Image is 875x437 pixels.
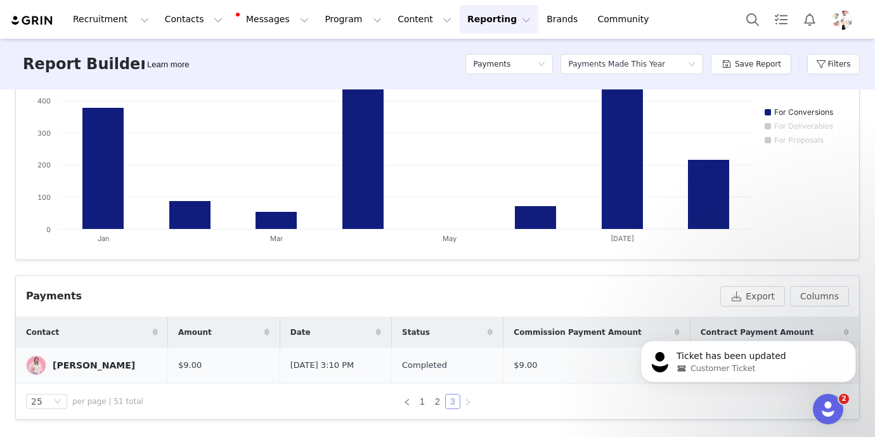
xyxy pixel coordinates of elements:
text: Jan [98,234,110,243]
a: Brands [539,5,589,34]
text: 100 [37,193,51,202]
button: Notifications [796,5,824,34]
text: Mar [270,234,283,243]
a: [PERSON_NAME] [26,355,158,375]
iframe: Intercom live chat [813,394,843,424]
span: per page | 51 total [72,396,143,407]
div: Payments [26,289,82,304]
button: Search [739,5,767,34]
a: 2 [431,395,444,408]
button: Contacts [157,5,230,34]
li: Previous Page [399,394,415,409]
span: Completed [402,359,447,372]
span: 2 [839,394,849,404]
div: Tooltip anchor [145,58,191,71]
iframe: Intercom notifications message [621,314,875,403]
span: Status [402,327,430,338]
div: 25 [31,395,42,408]
button: Reporting [460,5,538,34]
button: Content [390,5,459,34]
i: icon: left [403,398,411,406]
img: grin logo [10,15,55,27]
button: Filters [807,54,860,74]
span: Contact [26,327,59,338]
button: Columns [790,286,849,306]
text: 300 [37,129,51,138]
text: For Deliverables [774,121,833,131]
a: 1 [415,395,429,408]
button: Messages [231,5,316,34]
h5: Payments [473,55,510,74]
span: [DATE] 3:10 PM [290,359,354,372]
img: 7ccfa377-ba14-4cf2-b72c-19ea337014f2.jpg [26,355,46,375]
text: 0 [46,225,51,234]
button: Export [720,286,785,306]
a: Community [590,5,663,34]
text: For Proposals [774,135,824,145]
i: icon: down [538,60,545,69]
a: Tasks [767,5,795,34]
span: Date [290,327,311,338]
img: 2fa0fef1-6d88-4e11-b99c-83c31f24481c.png [832,10,852,30]
span: $9.00 [178,359,202,372]
article: Payments [15,275,860,420]
h3: Report Builder [23,53,148,75]
i: icon: right [464,398,472,406]
a: 3 [446,395,460,408]
button: Recruitment [65,5,157,34]
i: icon: down [54,398,62,407]
text: 200 [37,160,51,169]
i: icon: down [688,60,696,69]
text: May [443,234,457,243]
span: $9.00 [514,359,537,372]
text: 400 [37,96,51,105]
span: Amount [178,327,212,338]
li: 3 [445,394,460,409]
button: Save Report [711,54,791,74]
div: [PERSON_NAME] [53,360,135,370]
button: Program [317,5,389,34]
text: [DATE] [611,234,634,243]
button: Profile [824,10,865,30]
div: Payments Made This Year [568,55,665,74]
li: 1 [415,394,430,409]
text: For Conversions [774,107,833,117]
li: 2 [430,394,445,409]
li: Next Page [460,394,476,409]
span: Commission Payment Amount [514,327,642,338]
